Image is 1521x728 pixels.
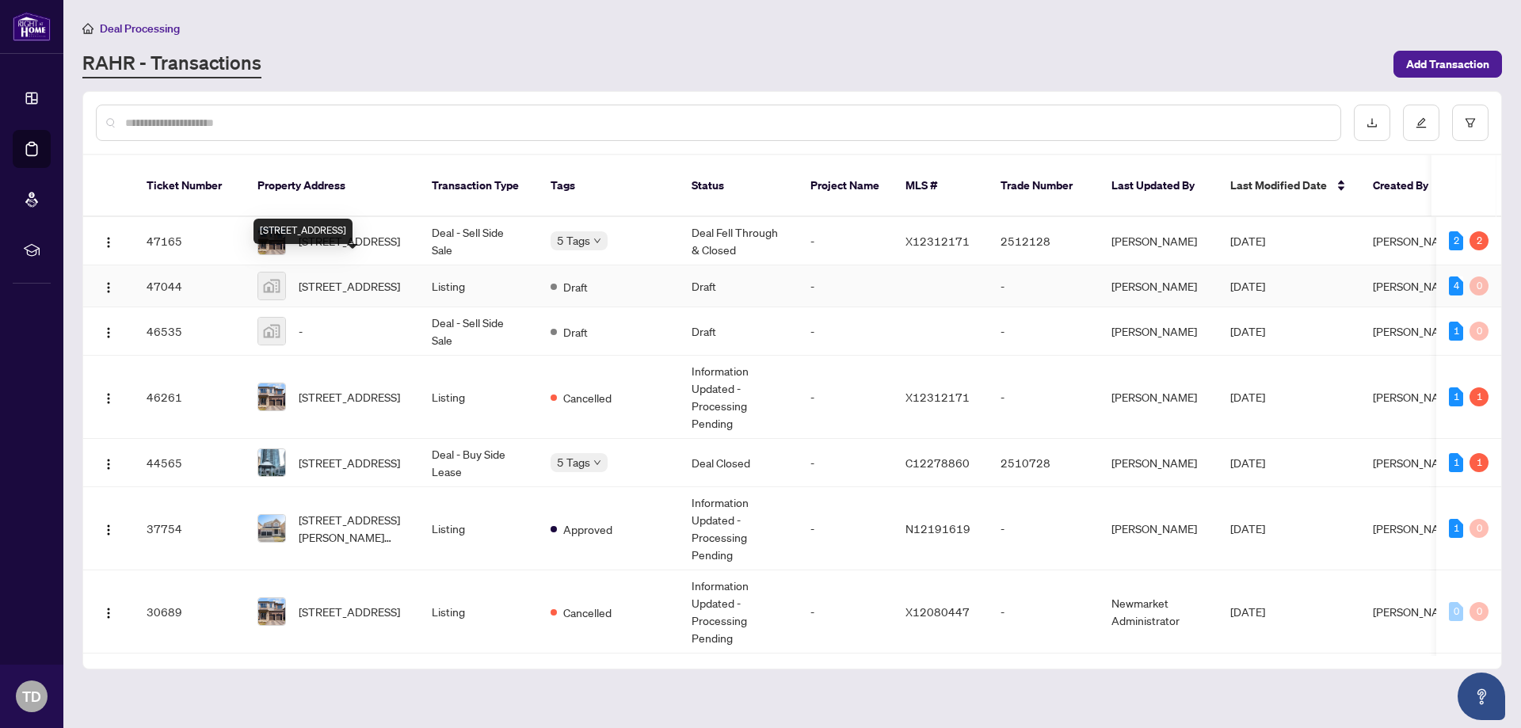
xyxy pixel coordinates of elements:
[258,598,285,625] img: thumbnail-img
[258,515,285,542] img: thumbnail-img
[1354,105,1390,141] button: download
[905,390,970,404] span: X12312171
[134,155,245,217] th: Ticket Number
[1373,390,1458,404] span: [PERSON_NAME]
[557,231,590,250] span: 5 Tags
[1470,453,1489,472] div: 1
[1099,307,1218,356] td: [PERSON_NAME]
[905,604,970,619] span: X12080447
[1099,487,1218,570] td: [PERSON_NAME]
[1449,231,1463,250] div: 2
[1393,51,1502,78] button: Add Transaction
[134,356,245,439] td: 46261
[102,281,115,294] img: Logo
[134,570,245,654] td: 30689
[905,521,970,536] span: N12191619
[988,439,1099,487] td: 2510728
[1230,521,1265,536] span: [DATE]
[593,459,601,467] span: down
[1449,387,1463,406] div: 1
[1373,604,1458,619] span: [PERSON_NAME]
[419,307,538,356] td: Deal - Sell Side Sale
[988,217,1099,265] td: 2512128
[988,487,1099,570] td: -
[1449,602,1463,621] div: 0
[1230,455,1265,470] span: [DATE]
[419,155,538,217] th: Transaction Type
[679,356,798,439] td: Information Updated - Processing Pending
[798,307,893,356] td: -
[419,439,538,487] td: Deal - Buy Side Lease
[102,326,115,339] img: Logo
[1416,117,1427,128] span: edit
[1099,570,1218,654] td: Newmarket Administrator
[679,265,798,307] td: Draft
[679,439,798,487] td: Deal Closed
[134,487,245,570] td: 37754
[102,607,115,619] img: Logo
[1458,673,1505,720] button: Open asap
[1449,322,1463,341] div: 1
[798,570,893,654] td: -
[96,384,121,410] button: Logo
[1373,279,1458,293] span: [PERSON_NAME]
[245,155,419,217] th: Property Address
[893,155,988,217] th: MLS #
[798,487,893,570] td: -
[1367,117,1378,128] span: download
[299,322,303,340] span: -
[102,524,115,536] img: Logo
[593,237,601,245] span: down
[905,234,970,248] span: X12312171
[1099,217,1218,265] td: [PERSON_NAME]
[1406,51,1489,77] span: Add Transaction
[1099,265,1218,307] td: [PERSON_NAME]
[134,265,245,307] td: 47044
[1373,234,1458,248] span: [PERSON_NAME]
[299,603,400,620] span: [STREET_ADDRESS]
[22,685,41,707] span: TD
[563,604,612,621] span: Cancelled
[96,273,121,299] button: Logo
[134,217,245,265] td: 47165
[679,307,798,356] td: Draft
[419,570,538,654] td: Listing
[134,307,245,356] td: 46535
[1099,155,1218,217] th: Last Updated By
[102,392,115,405] img: Logo
[253,219,353,244] div: [STREET_ADDRESS]
[798,155,893,217] th: Project Name
[1373,324,1458,338] span: [PERSON_NAME]
[102,458,115,471] img: Logo
[557,453,590,471] span: 5 Tags
[538,155,679,217] th: Tags
[13,12,51,41] img: logo
[905,455,970,470] span: C12278860
[988,356,1099,439] td: -
[419,217,538,265] td: Deal - Sell Side Sale
[988,570,1099,654] td: -
[1403,105,1439,141] button: edit
[82,23,93,34] span: home
[1470,276,1489,295] div: 0
[96,599,121,624] button: Logo
[299,277,400,295] span: [STREET_ADDRESS]
[1360,155,1455,217] th: Created By
[679,155,798,217] th: Status
[1470,322,1489,341] div: 0
[1373,455,1458,470] span: [PERSON_NAME]
[1099,356,1218,439] td: [PERSON_NAME]
[1230,234,1265,248] span: [DATE]
[1218,155,1360,217] th: Last Modified Date
[1230,324,1265,338] span: [DATE]
[96,450,121,475] button: Logo
[988,265,1099,307] td: -
[96,516,121,541] button: Logo
[1449,453,1463,472] div: 1
[299,511,406,546] span: [STREET_ADDRESS][PERSON_NAME][PERSON_NAME]
[798,217,893,265] td: -
[1230,177,1327,194] span: Last Modified Date
[258,449,285,476] img: thumbnail-img
[258,273,285,299] img: thumbnail-img
[1465,117,1476,128] span: filter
